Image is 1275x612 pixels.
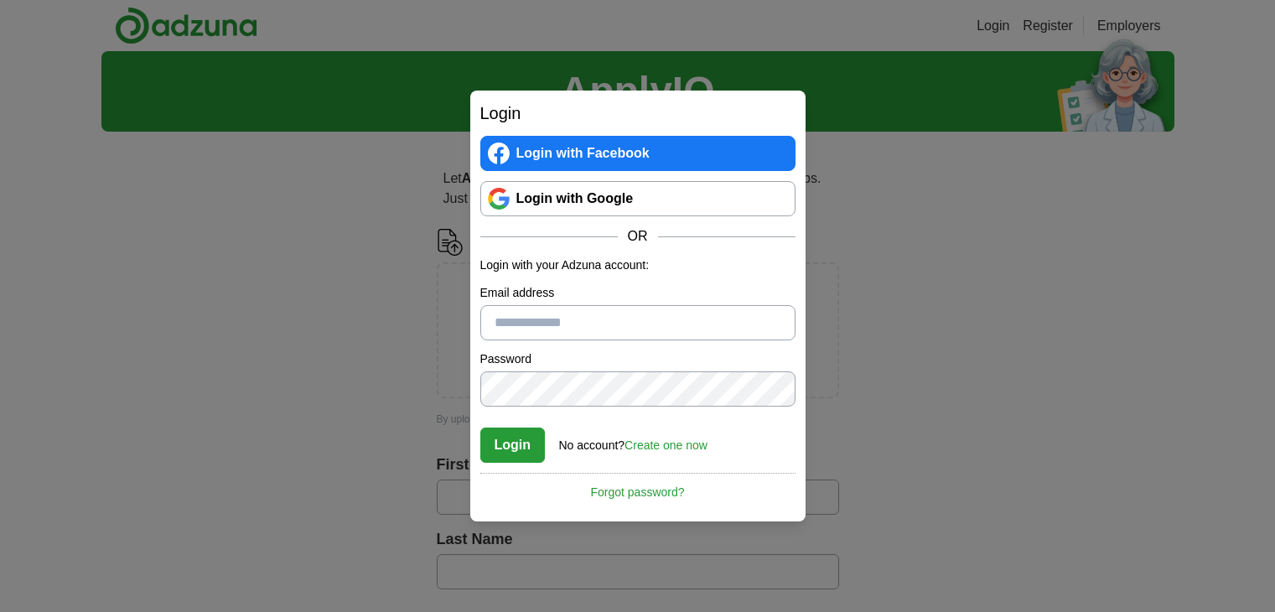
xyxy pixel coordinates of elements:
p: Login with your Adzuna account: [480,257,796,274]
a: Create one now [625,438,707,452]
a: Login with Facebook [480,136,796,171]
div: No account? [559,427,707,454]
a: Login with Google [480,181,796,216]
button: Login [480,428,546,463]
a: Forgot password? [480,473,796,501]
span: OR [618,226,658,246]
h2: Login [480,101,796,126]
label: Password [480,350,796,368]
label: Email address [480,284,796,302]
